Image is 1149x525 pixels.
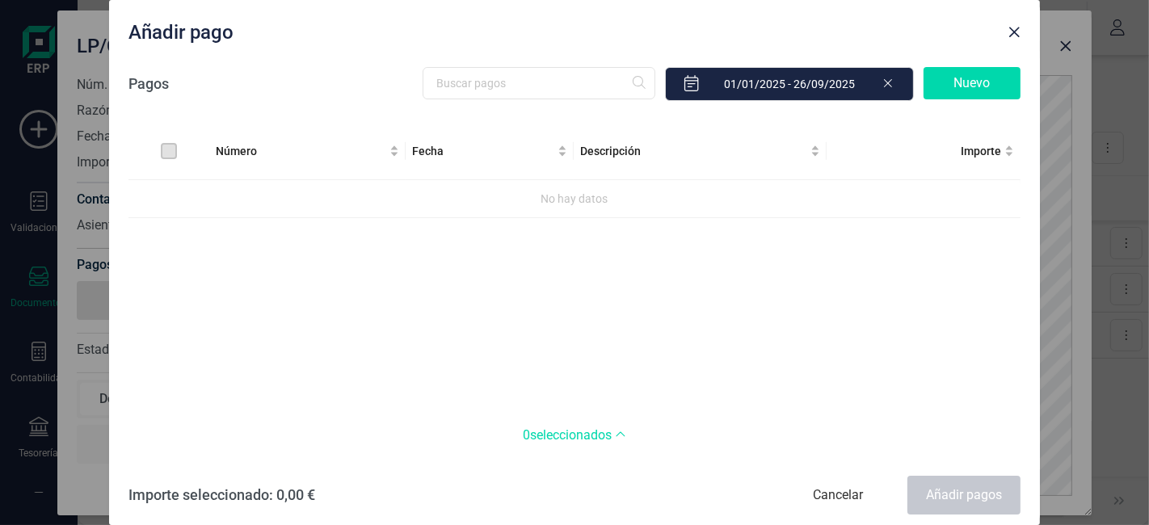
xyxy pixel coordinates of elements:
[523,426,626,445] span: 0 seleccionados
[423,67,655,99] input: Buscar pagos
[580,142,807,160] span: Descripción
[833,142,1001,160] span: Importe
[216,142,386,160] span: Número
[122,13,1001,45] div: Añadir pago
[128,407,1021,456] div: Ver los seleccionados
[128,73,169,95] p: Pagos
[135,190,1014,208] div: No hay datos
[128,484,315,506] span: Importe seleccionado: 0,00 €
[412,142,554,160] span: Fecha
[781,476,894,514] div: Cancelar
[665,67,914,101] input: 01/01/2025 - 26/09/2025
[907,476,1021,514] div: Añadir pagos
[1001,19,1027,45] button: Close
[924,67,1021,99] div: Nuevo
